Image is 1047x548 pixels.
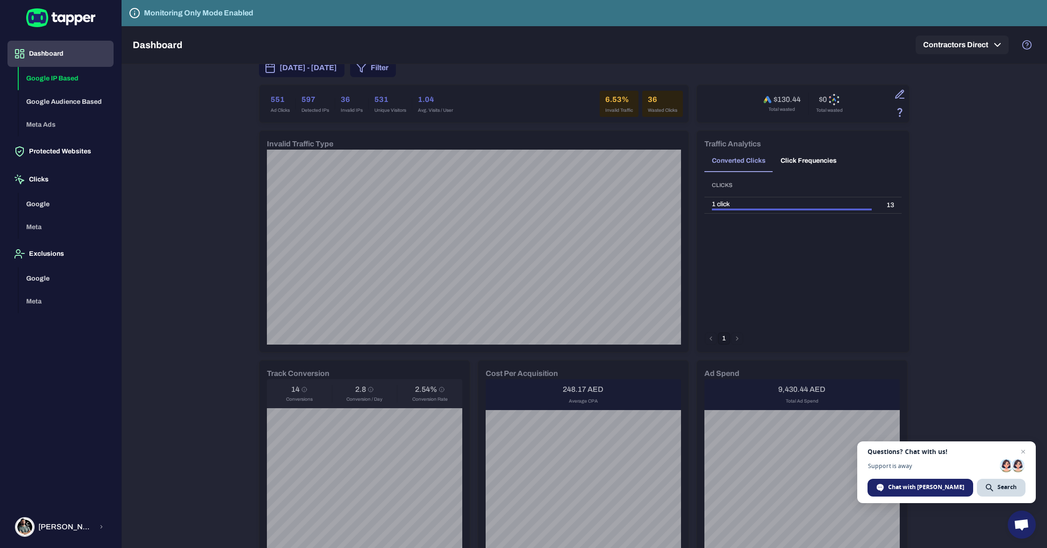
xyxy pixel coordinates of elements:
h6: 6.53% [605,94,633,105]
a: Google [19,199,114,207]
span: Close chat [1018,446,1029,457]
button: Dashboard [7,41,114,67]
span: Conversion / Day [346,396,382,403]
span: Detected IPs [301,107,329,114]
span: Wasted Clicks [648,107,677,114]
button: Morgan Alston[PERSON_NAME] [PERSON_NAME] [7,513,114,541]
span: Invalid Traffic [605,107,633,114]
h6: Cost Per Acquisition [486,368,558,379]
span: Average CPA [569,398,598,404]
button: Filter [350,58,396,77]
span: Support is away [868,462,997,469]
button: Converted Clicks [704,150,773,172]
h6: Monitoring Only Mode Enabled [144,7,253,19]
a: Google IP Based [19,74,114,82]
span: Total wasted [816,107,843,114]
span: Chat with [PERSON_NAME] [888,483,964,491]
button: Clicks [7,166,114,193]
h6: $130.44 [774,95,801,104]
span: Search [997,483,1017,491]
h6: 551 [271,94,290,105]
a: Dashboard [7,49,114,57]
button: Protected Websites [7,138,114,165]
button: [DATE] - [DATE] [259,58,344,77]
span: Conversion Rate [412,396,448,403]
div: 1 click [712,200,872,209]
th: Clicks [704,174,879,197]
button: Click Frequencies [773,150,844,172]
h5: Dashboard [133,39,182,50]
svg: Tapper is not blocking any fraudulent activity for this domain [129,7,140,19]
h6: 597 [301,94,329,105]
svg: Conversions [301,387,307,392]
h6: 248.17 AED [563,385,603,394]
span: Conversions [286,396,313,403]
a: Google Audience Based [19,97,114,105]
span: Total Ad Spend [786,398,818,404]
button: Google Audience Based [19,90,114,114]
span: Total wasted [768,106,795,113]
a: Clicks [7,175,114,183]
span: Avg. Visits / User [418,107,453,114]
h6: Track Conversion [267,368,330,379]
h6: Invalid Traffic Type [267,138,333,150]
span: Invalid IPs [341,107,363,114]
h6: 2.54% [415,385,437,394]
a: Exclusions [7,249,114,257]
div: Search [977,479,1025,497]
button: Exclusions [7,241,114,267]
div: Chat with Tamar [868,479,973,497]
div: Open chat [1008,511,1036,539]
span: Questions? Chat with us! [868,448,1025,455]
h6: Ad Spend [704,368,739,379]
h6: 9,430.44 AED [778,385,825,394]
h6: 36 [648,94,677,105]
a: Google [19,274,114,281]
span: Unique Visitors [374,107,406,114]
h6: 36 [341,94,363,105]
h6: $0 [819,95,827,104]
nav: pagination navigation [704,332,744,345]
h6: 1.04 [418,94,453,105]
svg: Conversion Rate [439,387,445,392]
button: Google IP Based [19,67,114,90]
button: page 1 [718,332,730,345]
h6: 14 [291,385,300,394]
button: Google [19,267,114,290]
button: Google [19,193,114,216]
h6: 531 [374,94,406,105]
a: Protected Websites [7,147,114,155]
span: Ad Clicks [271,107,290,114]
h6: Traffic Analytics [704,138,761,150]
img: Morgan Alston [16,518,34,536]
button: Estimation based on the quantity of invalid click x cost-per-click. [892,104,908,120]
svg: Conversion / Day [368,387,373,392]
button: Contractors Direct [916,36,1009,54]
span: [DATE] - [DATE] [280,62,337,73]
span: [PERSON_NAME] [PERSON_NAME] [38,522,93,532]
h6: 2.8 [355,385,366,394]
td: 13 [879,197,902,213]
